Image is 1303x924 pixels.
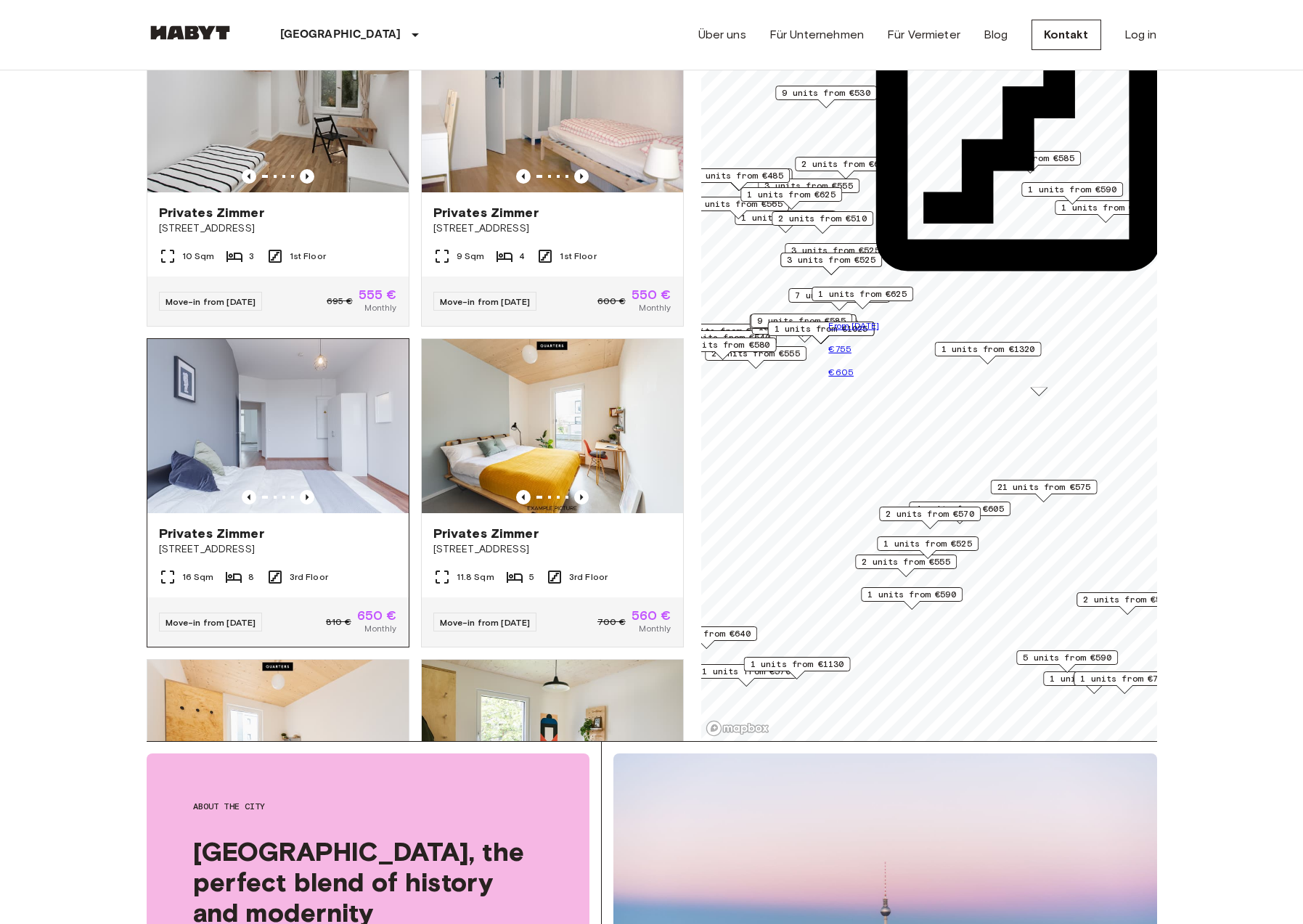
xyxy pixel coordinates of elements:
[290,250,326,263] span: 1st Floor
[166,296,256,307] span: Move-in from [DATE]
[655,626,757,649] div: Map marker
[290,571,328,584] span: 3rd Floor
[909,502,1010,524] div: Map marker
[787,253,875,266] span: 3 units from €525
[887,26,960,44] a: Für Vermieter
[193,800,543,813] span: About the city
[597,295,626,308] span: 600 €
[440,617,531,628] span: Move-in from [DATE]
[433,525,539,542] span: Privates Zimmer
[679,324,767,338] span: 6 units from €490
[706,720,769,737] a: Mapbox logo
[767,322,874,344] div: Map marker
[915,502,1004,515] span: 4 units from €605
[422,339,683,513] img: Marketing picture of unit DE-01-07-007-01Q
[242,490,256,504] button: Previous image
[862,555,950,568] span: 2 units from €555
[698,26,746,44] a: Über uns
[422,660,683,834] img: Marketing picture of unit DE-01-009-02Q
[457,571,494,584] span: 11.8 Sqm
[364,622,396,635] span: Monthly
[560,250,596,263] span: 1st Floor
[775,86,877,108] div: Map marker
[632,609,671,622] span: 560 €
[750,658,844,671] span: 1 units from €1130
[159,221,397,236] span: [STREET_ADDRESS]
[242,169,256,184] button: Previous image
[597,616,626,629] span: 700 €
[705,346,806,369] div: Map marker
[421,338,684,647] a: Marketing picture of unit DE-01-07-007-01QPrevious imagePrevious imagePrivates Zimmer[STREET_ADDR...
[740,187,842,210] div: Map marker
[1124,26,1157,44] a: Log in
[1016,650,1118,673] div: Map marker
[791,244,880,257] span: 3 units from €525
[147,17,409,327] a: Marketing picture of unit DE-01-233-02MPrevious imagePrevious imagePrivates Zimmer[STREET_ADDRESS...
[812,287,913,309] div: Map marker
[685,168,792,191] div: Map marker
[1080,672,1169,685] span: 1 units from €790
[421,17,684,327] a: Marketing picture of unit DE-01-093-04MPrevious imagePrevious imagePrivates Zimmer[STREET_ADDRESS...
[639,622,671,635] span: Monthly
[357,609,397,622] span: 650 €
[519,250,525,263] span: 4
[1083,593,1172,606] span: 2 units from €555
[795,289,883,302] span: 7 units from €585
[159,204,264,221] span: Privates Zimmer
[147,25,234,40] img: Habyt
[1077,592,1178,615] div: Map marker
[669,338,776,360] div: Map marker
[828,342,1249,356] p: €755
[166,617,256,628] span: Move-in from [DATE]
[735,210,836,233] div: Map marker
[1043,671,1145,694] div: Map marker
[632,288,671,301] span: 550 €
[147,18,409,192] img: Marketing picture of unit DE-01-233-02M
[159,525,264,542] span: Privates Zimmer
[984,26,1008,44] a: Blog
[326,616,351,629] span: 810 €
[300,490,314,504] button: Previous image
[359,288,397,301] span: 555 €
[780,253,882,275] div: Map marker
[711,347,800,360] span: 2 units from €555
[788,288,890,311] div: Map marker
[682,331,770,344] span: 6 units from €540
[855,555,957,577] div: Map marker
[433,204,539,221] span: Privates Zimmer
[433,542,671,557] span: [STREET_ADDRESS]
[751,314,852,336] div: Map marker
[672,324,774,346] div: Map marker
[1050,672,1138,685] span: 1 units from €565
[433,221,671,236] span: [STREET_ADDRESS]
[1074,671,1175,694] div: Map marker
[785,243,886,266] div: Map marker
[182,571,214,584] span: 16 Sqm
[159,542,397,557] span: [STREET_ADDRESS]
[300,169,314,184] button: Previous image
[757,314,846,327] span: 9 units from €585
[1023,651,1111,664] span: 5 units from €590
[248,571,254,584] span: 8
[828,365,1249,380] p: €605
[772,211,873,234] div: Map marker
[440,296,531,307] span: Move-in from [DATE]
[764,179,853,192] span: 3 units from €555
[675,330,777,353] div: Map marker
[990,480,1097,502] div: Map marker
[702,665,791,678] span: 1 units from €570
[147,660,409,834] img: Marketing picture of unit DE-01-07-005-01Q
[516,169,531,184] button: Previous image
[687,197,789,219] div: Map marker
[688,168,790,191] div: Map marker
[801,158,890,171] span: 2 units from €610
[662,627,751,640] span: 1 units from €640
[147,339,409,513] img: Marketing picture of unit DE-01-047-01H
[364,301,396,314] span: Monthly
[782,86,870,99] span: 9 units from €530
[861,587,963,610] div: Map marker
[867,588,956,601] span: 1 units from €590
[182,250,215,263] span: 10 Sqm
[1032,20,1101,50] a: Kontakt
[457,250,485,263] span: 9 Sqm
